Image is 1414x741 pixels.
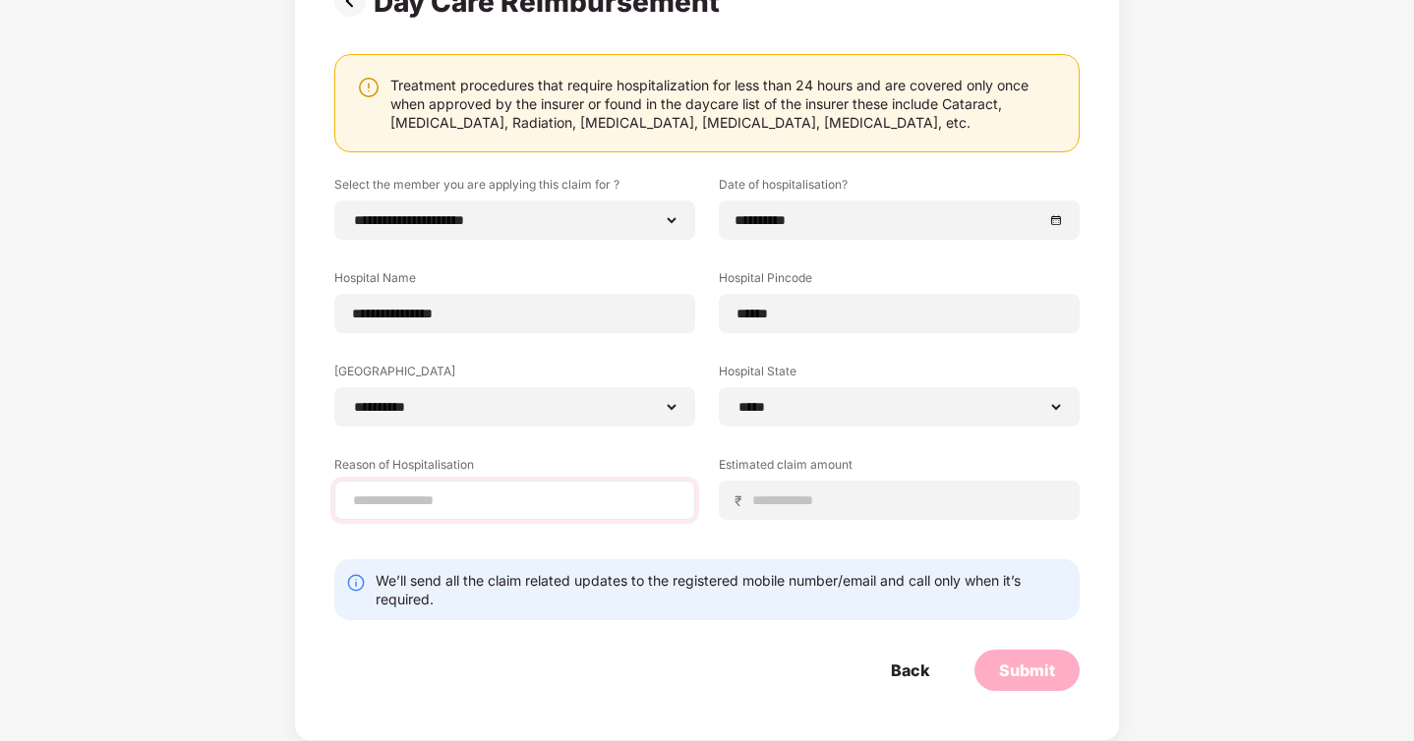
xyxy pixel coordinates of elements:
[735,491,750,510] span: ₹
[346,573,366,593] img: svg+xml;base64,PHN2ZyBpZD0iSW5mby0yMHgyMCIgeG1sbnM9Imh0dHA6Ly93d3cudzMub3JnLzIwMDAvc3ZnIiB3aWR0aD...
[719,269,1080,294] label: Hospital Pincode
[334,269,695,294] label: Hospital Name
[719,363,1080,387] label: Hospital State
[334,363,695,387] label: [GEOGRAPHIC_DATA]
[334,176,695,200] label: Select the member you are applying this claim for ?
[376,571,1068,608] div: We’ll send all the claim related updates to the registered mobile number/email and call only when...
[719,456,1080,481] label: Estimated claim amount
[891,659,929,681] div: Back
[357,76,381,99] img: svg+xml;base64,PHN2ZyBpZD0iV2FybmluZ18tXzI0eDI0IiBkYXRhLW5hbWU9Ildhcm5pbmcgLSAyNHgyNCIgeG1sbnM9Im...
[334,456,695,481] label: Reason of Hospitalisation
[390,76,1059,132] div: Treatment procedures that require hospitalization for less than 24 hours and are covered only onc...
[719,176,1080,200] label: Date of hospitalisation?
[999,659,1055,681] div: Submit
